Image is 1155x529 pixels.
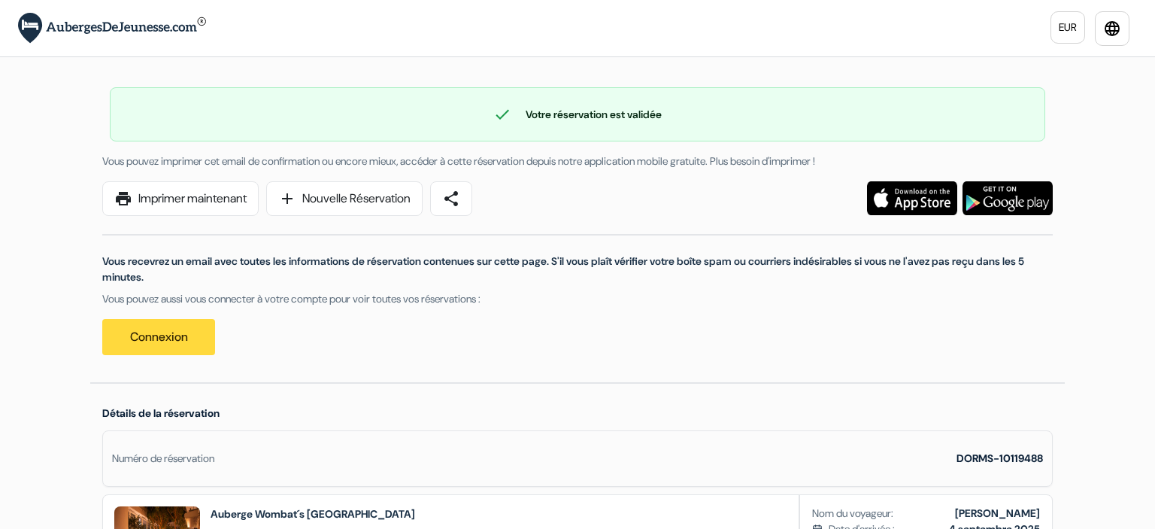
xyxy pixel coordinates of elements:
[102,154,815,168] span: Vous pouvez imprimer cet email de confirmation ou encore mieux, accéder à cette réservation depui...
[102,406,220,420] span: Détails de la réservation
[442,190,460,208] span: share
[111,105,1044,123] div: Votre réservation est validée
[278,190,296,208] span: add
[112,451,214,467] div: Numéro de réservation
[211,506,415,521] h2: Auberge Wombat´s [GEOGRAPHIC_DATA]
[114,190,132,208] span: print
[102,319,215,355] a: Connexion
[956,451,1043,465] strong: DORMS-10119488
[266,181,423,216] a: addNouvelle Réservation
[493,105,511,123] span: check
[102,181,259,216] a: printImprimer maintenant
[430,181,472,216] a: share
[812,506,893,521] span: Nom du voyageur:
[1095,11,1129,46] a: language
[955,506,1040,520] b: [PERSON_NAME]
[18,13,206,44] img: AubergesDeJeunesse.com
[102,291,1053,307] p: Vous pouvez aussi vous connecter à votre compte pour voir toutes vos réservations :
[102,254,1053,285] p: Vous recevrez un email avec toutes les informations de réservation contenues sur cette page. S'il...
[1050,11,1085,44] a: EUR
